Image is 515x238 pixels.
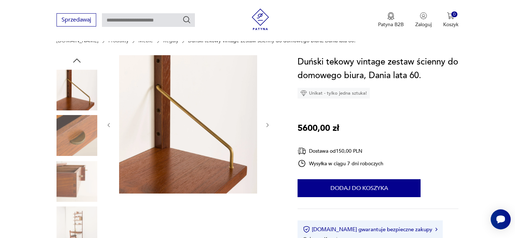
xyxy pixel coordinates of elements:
button: Patyna B2B [378,12,404,28]
img: Ikona medalu [387,12,394,20]
h1: Duński tekowy vintage zestaw ścienny do domowego biura, Dania lata 60. [298,55,458,82]
img: Zdjęcie produktu Duński tekowy vintage zestaw ścienny do domowego biura, Dania lata 60. [57,70,97,110]
a: [DOMAIN_NAME] [57,38,98,44]
a: Sprzedawaj [57,18,96,23]
a: Produkty [108,38,129,44]
button: 0Koszyk [443,12,458,28]
button: Zaloguj [415,12,432,28]
img: Ikona koszyka [447,12,454,19]
button: [DOMAIN_NAME] gwarantuje bezpieczne zakupy [303,226,437,233]
img: Ikona diamentu [300,90,307,96]
img: Zdjęcie produktu Duński tekowy vintage zestaw ścienny do domowego biura, Dania lata 60. [119,55,257,194]
a: Ikona medaluPatyna B2B [378,12,404,28]
p: Duński tekowy vintage zestaw ścienny do domowego biura, Dania lata 60. [188,38,355,44]
img: Patyna - sklep z meblami i dekoracjami vintage [250,9,271,30]
img: Zdjęcie produktu Duński tekowy vintage zestaw ścienny do domowego biura, Dania lata 60. [57,115,97,156]
a: Regały [163,38,178,44]
iframe: Smartsupp widget button [491,209,511,229]
img: Ikona dostawy [298,147,306,156]
p: 5600,00 zł [298,122,339,135]
p: Patyna B2B [378,21,404,28]
div: 0 [451,11,457,18]
div: Unikat - tylko jedna sztuka! [298,88,370,99]
div: Dostawa od 150,00 PLN [298,147,383,156]
p: Zaloguj [415,21,432,28]
button: Dodaj do koszyka [298,179,421,197]
img: Ikona certyfikatu [303,226,310,233]
p: Koszyk [443,21,458,28]
img: Ikona strzałki w prawo [435,228,437,231]
img: Ikonka użytkownika [420,12,427,19]
div: Wysyłka w ciągu 7 dni roboczych [298,159,383,168]
img: Zdjęcie produktu Duński tekowy vintage zestaw ścienny do domowego biura, Dania lata 60. [57,161,97,202]
a: Meble [138,38,153,44]
button: Szukaj [182,15,191,24]
button: Sprzedawaj [57,13,96,27]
